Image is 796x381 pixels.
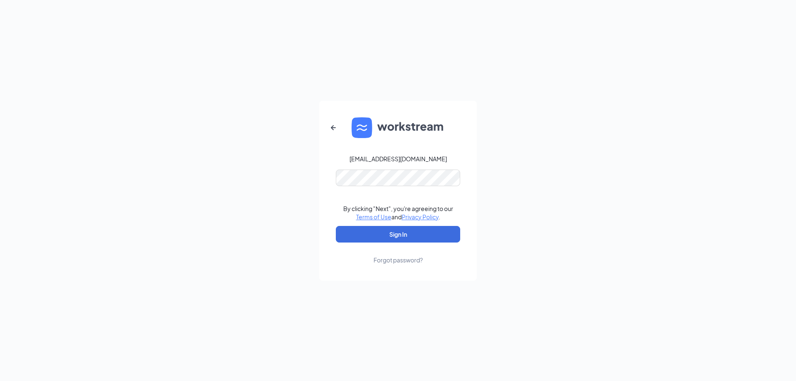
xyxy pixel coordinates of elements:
[374,256,423,264] div: Forgot password?
[374,243,423,264] a: Forgot password?
[323,118,343,138] button: ArrowLeftNew
[356,213,391,221] a: Terms of Use
[349,155,447,163] div: [EMAIL_ADDRESS][DOMAIN_NAME]
[328,123,338,133] svg: ArrowLeftNew
[402,213,439,221] a: Privacy Policy
[352,117,444,138] img: WS logo and Workstream text
[343,204,453,221] div: By clicking "Next", you're agreeing to our and .
[336,226,460,243] button: Sign In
